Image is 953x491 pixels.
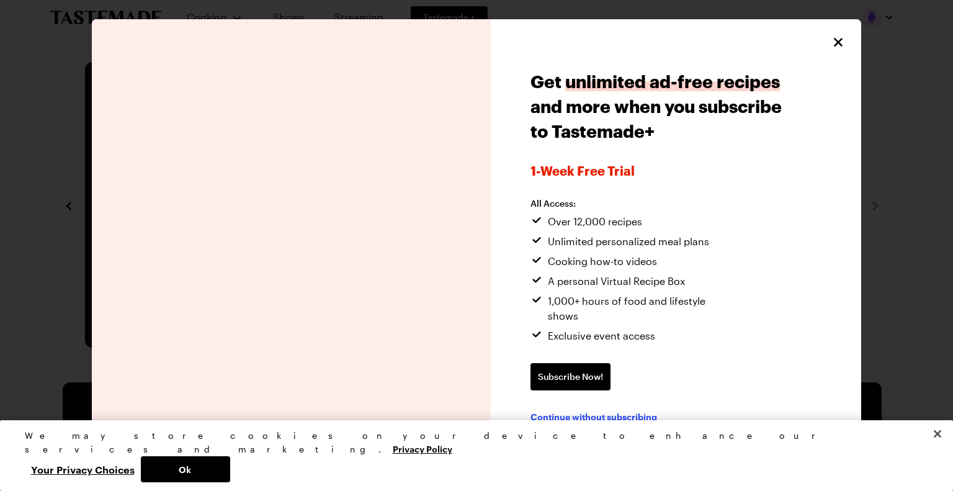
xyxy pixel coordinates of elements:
button: Ok [141,456,230,482]
div: We may store cookies on your device to enhance our services and marketing. [25,429,918,456]
a: Subscribe Now! [530,363,611,390]
span: unlimited ad-free recipes [565,71,780,91]
span: Unlimited personalized meal plans [548,234,709,249]
button: Close [830,34,846,50]
span: Over 12,000 recipes [548,214,642,229]
button: Close [924,420,951,448]
span: Subscribe Now! [538,371,603,383]
span: A personal Virtual Recipe Box [548,274,685,289]
span: Exclusive event access [548,328,655,343]
a: More information about your privacy, opens in a new tab [393,443,452,454]
span: Cooking how-to videos [548,254,657,269]
h2: All Access: [530,198,735,209]
h1: Get and more when you subscribe to Tastemade+ [530,69,785,143]
button: Your Privacy Choices [25,456,141,482]
button: Continue without subscribing [530,410,657,423]
span: 1-week Free Trial [530,163,785,178]
span: 1,000+ hours of food and lifestyle shows [548,294,735,323]
div: Privacy [25,429,918,482]
img: Tastemade Plus preview image [92,19,491,472]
